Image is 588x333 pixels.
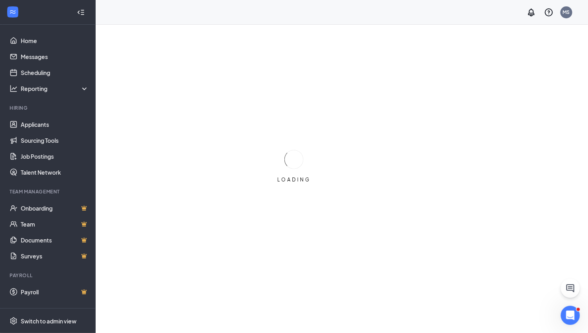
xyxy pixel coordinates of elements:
[544,8,554,17] svg: QuestionInfo
[561,279,580,298] button: ChatActive
[10,272,87,279] div: Payroll
[21,85,89,93] div: Reporting
[527,8,536,17] svg: Notifications
[561,306,580,325] iframe: Intercom live chat
[21,33,89,49] a: Home
[21,216,89,232] a: TeamCrown
[21,200,89,216] a: OnboardingCrown
[566,284,575,293] svg: ChatActive
[10,85,18,93] svg: Analysis
[9,8,17,16] svg: WorkstreamLogo
[21,116,89,132] a: Applicants
[10,317,18,325] svg: Settings
[21,248,89,264] a: SurveysCrown
[77,8,85,16] svg: Collapse
[10,104,87,111] div: Hiring
[21,284,89,300] a: PayrollCrown
[21,232,89,248] a: DocumentsCrown
[21,65,89,81] a: Scheduling
[10,188,87,195] div: Team Management
[21,164,89,180] a: Talent Network
[563,9,570,16] div: MS
[21,132,89,148] a: Sourcing Tools
[21,148,89,164] a: Job Postings
[21,317,76,325] div: Switch to admin view
[21,49,89,65] a: Messages
[274,176,314,183] div: LOADING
